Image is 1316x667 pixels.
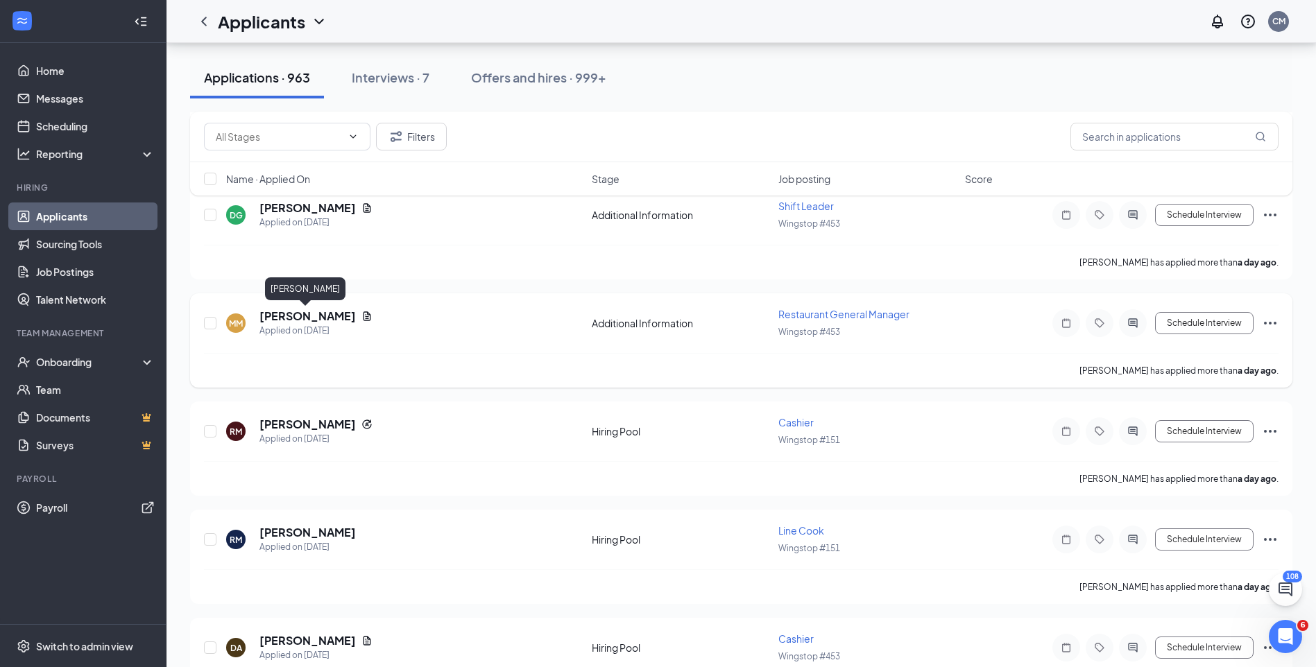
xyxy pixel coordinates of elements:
span: Job posting [778,172,830,186]
div: DG [230,209,243,221]
div: Additional Information [592,208,770,222]
span: Score [965,172,993,186]
svg: Tag [1091,426,1108,437]
svg: Collapse [134,15,148,28]
span: Cashier [778,416,814,428]
div: Hiring [17,182,152,193]
svg: ChevronDown [348,131,359,142]
div: Applied on [DATE] [259,648,373,662]
svg: Tag [1091,642,1108,653]
div: Onboarding [36,355,143,369]
svg: Settings [17,639,31,653]
a: Applicants [36,202,155,230]
svg: Ellipses [1262,423,1279,440]
svg: Note [1058,534,1075,545]
div: CM [1272,15,1285,27]
div: Applied on [DATE] [259,432,373,446]
span: Wingstop #151 [778,435,840,445]
span: 6 [1297,620,1308,631]
svg: Analysis [17,147,31,161]
div: Interviews · 7 [352,69,429,86]
span: Wingstop #453 [778,218,840,229]
div: 108 [1283,571,1302,582]
input: Search in applications [1070,123,1279,150]
div: Applied on [DATE] [259,324,373,338]
div: Applied on [DATE] [259,216,373,229]
h5: [PERSON_NAME] [259,633,356,648]
span: Name · Applied On [226,172,310,186]
svg: Filter [388,128,404,145]
svg: Ellipses [1262,531,1279,548]
svg: Tag [1091,318,1108,329]
input: All Stages [216,129,342,144]
div: MM [229,318,243,329]
button: Filter Filters [376,123,447,150]
a: SurveysCrown [36,431,155,459]
svg: Note [1058,426,1075,437]
span: Line Cook [778,524,824,537]
svg: Notifications [1209,13,1226,30]
a: Sourcing Tools [36,230,155,258]
div: Switch to admin view [36,639,133,653]
div: Payroll [17,473,152,485]
svg: ChevronLeft [196,13,212,30]
button: Schedule Interview [1155,204,1254,226]
a: DocumentsCrown [36,404,155,431]
div: Offers and hires · 999+ [471,69,606,86]
div: Hiring Pool [592,641,770,655]
span: Stage [592,172,619,186]
h5: [PERSON_NAME] [259,417,356,432]
div: DA [230,642,242,654]
p: [PERSON_NAME] has applied more than . [1079,257,1279,268]
div: Additional Information [592,316,770,330]
div: Hiring Pool [592,424,770,438]
div: RM [230,426,242,438]
svg: Note [1058,209,1075,220]
div: Reporting [36,147,155,161]
svg: ChevronDown [311,13,327,30]
svg: Note [1058,318,1075,329]
button: ChatActive [1269,573,1302,606]
a: Team [36,376,155,404]
a: Scheduling [36,112,155,140]
svg: ChatActive [1277,581,1294,598]
b: a day ago [1238,582,1276,592]
span: Restaurant General Manager [778,308,909,320]
div: Team Management [17,327,152,339]
div: Hiring Pool [592,532,770,546]
svg: Note [1058,642,1075,653]
svg: MagnifyingGlass [1255,131,1266,142]
span: Wingstop #151 [778,543,840,553]
iframe: Intercom live chat [1269,620,1302,653]
svg: ActiveChat [1125,642,1141,653]
svg: QuestionInfo [1240,13,1256,30]
p: [PERSON_NAME] has applied more than . [1079,473,1279,485]
button: Schedule Interview [1155,312,1254,334]
a: PayrollExternalLink [36,494,155,521]
svg: Tag [1091,209,1108,220]
svg: Document [361,311,373,322]
a: Home [36,57,155,85]
b: a day ago [1238,257,1276,268]
svg: Tag [1091,534,1108,545]
h5: [PERSON_NAME] [259,309,356,324]
button: Schedule Interview [1155,420,1254,442]
svg: WorkstreamLogo [15,14,29,28]
svg: Document [361,635,373,646]
h5: [PERSON_NAME] [259,525,356,540]
span: Wingstop #453 [778,327,840,337]
svg: UserCheck [17,355,31,369]
svg: ActiveChat [1125,209,1141,220]
svg: ActiveChat [1125,534,1141,545]
div: RM [230,534,242,546]
button: Schedule Interview [1155,528,1254,551]
svg: Ellipses [1262,639,1279,656]
svg: Ellipses [1262,207,1279,223]
svg: Ellipses [1262,315,1279,331]
p: [PERSON_NAME] has applied more than . [1079,365,1279,376]
span: Cashier [778,632,814,645]
b: a day ago [1238,365,1276,376]
svg: Reapply [361,419,373,430]
svg: ActiveChat [1125,318,1141,329]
